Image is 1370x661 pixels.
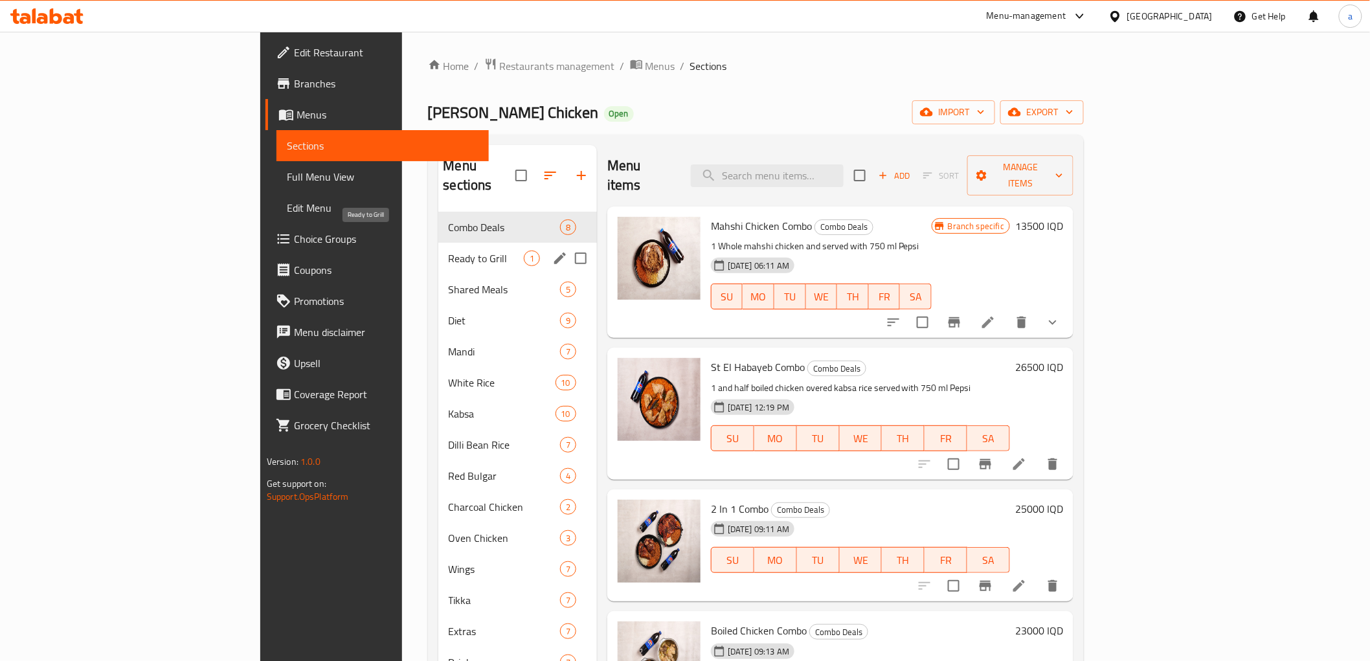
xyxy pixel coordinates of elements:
[814,219,873,235] div: Combo Deals
[604,108,634,119] span: Open
[940,572,967,599] span: Select to update
[449,530,560,546] div: Oven Chicken
[524,252,539,265] span: 1
[294,355,478,371] span: Upsell
[449,437,560,453] div: Dilli Bean Rice
[561,563,576,576] span: 7
[915,166,967,186] span: Select section first
[265,348,489,379] a: Upsell
[449,282,560,297] span: Shared Meals
[900,284,932,309] button: SA
[723,260,794,272] span: [DATE] 06:11 AM
[1348,9,1353,23] span: a
[560,344,576,359] div: items
[287,200,478,216] span: Edit Menu
[743,284,774,309] button: MO
[620,58,625,74] li: /
[797,425,840,451] button: TU
[265,223,489,254] a: Choice Groups
[943,220,1009,232] span: Branch specific
[940,451,967,478] span: Select to update
[846,162,873,189] span: Select section
[873,166,915,186] span: Add item
[500,58,615,74] span: Restaurants management
[1015,500,1063,518] h6: 25000 IQD
[930,429,962,448] span: FR
[717,551,749,570] span: SU
[524,251,540,266] div: items
[923,104,985,120] span: import
[561,346,576,358] span: 7
[1037,449,1068,480] button: delete
[690,58,727,74] span: Sections
[294,231,478,247] span: Choice Groups
[438,460,597,491] div: Red Bulgar4
[680,58,685,74] li: /
[294,293,478,309] span: Promotions
[802,551,835,570] span: TU
[711,547,754,573] button: SU
[930,551,962,570] span: FR
[887,429,919,448] span: TH
[711,357,805,377] span: St El Habayeb Combo
[845,429,877,448] span: WE
[873,166,915,186] button: Add
[618,217,701,300] img: Mahshi Chicken Combo
[449,499,560,515] span: Charcoal Chicken
[711,380,1010,396] p: 1 and half boiled chicken overed kabsa rice served with 750 ml Pepsi
[842,287,864,306] span: TH
[972,429,1005,448] span: SA
[294,262,478,278] span: Coupons
[967,155,1073,196] button: Manage items
[1000,100,1084,124] button: export
[276,161,489,192] a: Full Menu View
[1006,307,1037,338] button: delete
[882,547,925,573] button: TH
[508,162,535,189] span: Select all sections
[845,551,877,570] span: WE
[810,625,868,640] span: Combo Deals
[905,287,926,306] span: SA
[811,287,833,306] span: WE
[797,547,840,573] button: TU
[438,429,597,460] div: Dilli Bean Rice7
[1015,358,1063,376] h6: 26500 IQD
[449,219,560,235] span: Combo Deals
[561,594,576,607] span: 7
[759,551,792,570] span: MO
[449,406,556,421] span: Kabsa
[449,623,560,639] span: Extras
[438,305,597,336] div: Diet9
[566,160,597,191] button: Add section
[561,470,576,482] span: 4
[711,499,769,519] span: 2 In 1 Combo
[691,164,844,187] input: search
[717,429,749,448] span: SU
[560,530,576,546] div: items
[265,68,489,99] a: Branches
[980,315,996,330] a: Edit menu item
[449,592,560,608] span: Tikka
[535,160,566,191] span: Sort sections
[808,361,866,376] span: Combo Deals
[840,425,882,451] button: WE
[1011,456,1027,472] a: Edit menu item
[438,585,597,616] div: Tikka7
[723,645,794,658] span: [DATE] 09:13 AM
[711,238,932,254] p: 1 Whole mahshi chicken and served with 750 ml Pepsi
[723,523,794,535] span: [DATE] 09:11 AM
[550,249,570,268] button: edit
[265,286,489,317] a: Promotions
[449,313,560,328] div: Diet
[556,375,576,390] div: items
[484,58,615,74] a: Restaurants management
[561,439,576,451] span: 7
[428,58,1084,74] nav: breadcrumb
[438,367,597,398] div: White Rice10
[438,243,597,274] div: Ready to Grill1edit
[449,375,556,390] span: White Rice
[560,623,576,639] div: items
[561,501,576,513] span: 2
